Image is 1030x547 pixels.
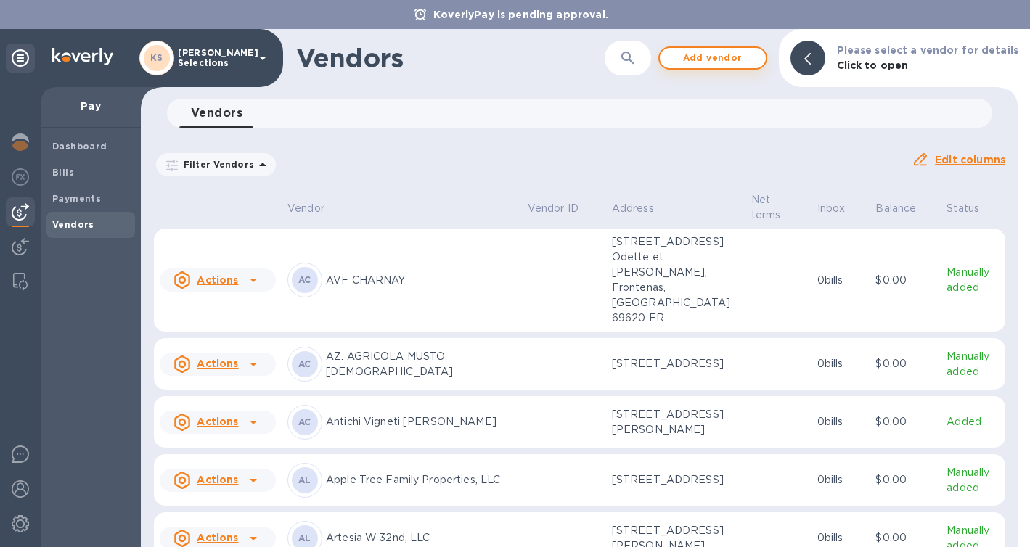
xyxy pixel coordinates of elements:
b: AL [298,474,311,485]
p: Manually added [947,349,1000,379]
p: AVF CHARNAY [326,273,516,288]
p: $0.00 [875,472,935,488]
p: Vendor ID [528,201,579,216]
p: Net terms [751,192,787,223]
p: KoverlyPay is pending approval. [426,7,616,22]
u: Actions [197,416,238,427]
span: Vendor [287,201,343,216]
span: Inbox [817,201,865,216]
p: 0 bills [817,530,865,546]
u: Actions [197,532,238,543]
span: Vendors [191,103,242,123]
p: Vendor [287,201,324,216]
img: Logo [52,48,113,65]
b: KS [150,52,163,63]
p: Status [947,201,979,216]
b: AC [298,416,311,427]
b: Please select a vendor for details [837,44,1018,56]
u: Actions [197,274,238,286]
p: Inbox [817,201,846,216]
span: Add vendor [671,49,754,67]
p: Pay [52,99,129,113]
b: Bills [52,167,74,178]
p: Filter Vendors [178,158,254,170]
p: [PERSON_NAME] Selections [178,48,250,68]
u: Actions [197,474,238,485]
span: Address [612,201,673,216]
b: Payments [52,193,101,204]
p: Balance [875,201,916,216]
p: Artesia W 32nd, LLC [326,530,516,546]
div: Unpin categories [6,44,35,73]
b: AC [298,274,311,285]
img: Foreign exchange [12,168,29,186]
p: 0 bills [817,472,865,488]
p: $0.00 [875,273,935,288]
p: Added [947,414,1000,429]
p: $0.00 [875,414,935,429]
p: [STREET_ADDRESS] [612,472,740,488]
span: Net terms [751,192,806,223]
p: [STREET_ADDRESS][PERSON_NAME] [612,407,740,437]
b: Dashboard [52,141,107,152]
p: $0.00 [875,356,935,371]
button: Add vendor [658,46,767,70]
p: [STREET_ADDRESS] [612,356,740,371]
h1: Vendors [296,43,605,73]
p: $0.00 [875,530,935,546]
span: Vendor ID [528,201,597,216]
p: AZ. AGRICOLA MUSTO [DEMOGRAPHIC_DATA] [326,349,516,379]
p: Manually added [947,465,1000,495]
p: 0 bills [817,356,865,371]
b: Vendors [52,219,94,230]
u: Edit columns [935,154,1005,165]
b: AL [298,532,311,543]
b: Click to open [837,59,909,71]
p: Antichi Vigneti [PERSON_NAME] [326,414,516,429]
p: Apple Tree Family Properties, LLC [326,472,516,488]
p: [STREET_ADDRESS] Odette et [PERSON_NAME], Frontenas, [GEOGRAPHIC_DATA] 69620 FR [612,234,740,326]
p: 0 bills [817,414,865,429]
p: Manually added [947,265,1000,295]
span: Balance [875,201,935,216]
p: Address [612,201,654,216]
u: Actions [197,358,238,369]
b: AC [298,358,311,369]
p: 0 bills [817,273,865,288]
